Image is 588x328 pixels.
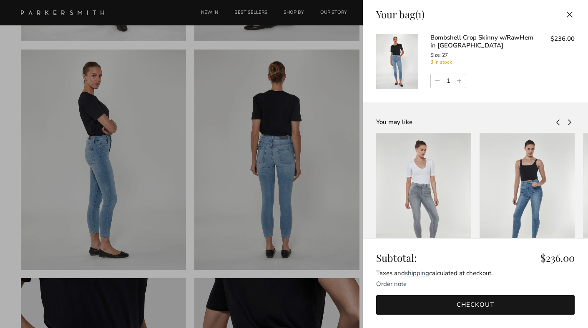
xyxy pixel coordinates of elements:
[540,252,575,264] span: $236.00
[442,52,448,58] span: 27
[376,280,407,288] toggle-target: Order note
[405,269,429,277] a: shipping
[376,252,575,264] div: Subtotal:
[376,8,425,20] div: Your bag
[376,118,553,127] div: You may like
[442,75,455,88] input: Quantity
[415,7,425,21] span: (1)
[431,74,442,88] a: Decrease quantity
[430,58,538,66] div: 3 in stock
[430,52,441,58] span: Size:
[376,295,575,315] a: Checkout
[550,35,575,43] span: $236.00
[430,33,533,50] a: Bombshell Crop Skinny w/RawHem in [GEOGRAPHIC_DATA]
[376,268,575,278] div: Taxes and calculated at checkout.
[455,74,466,88] a: Increase quantity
